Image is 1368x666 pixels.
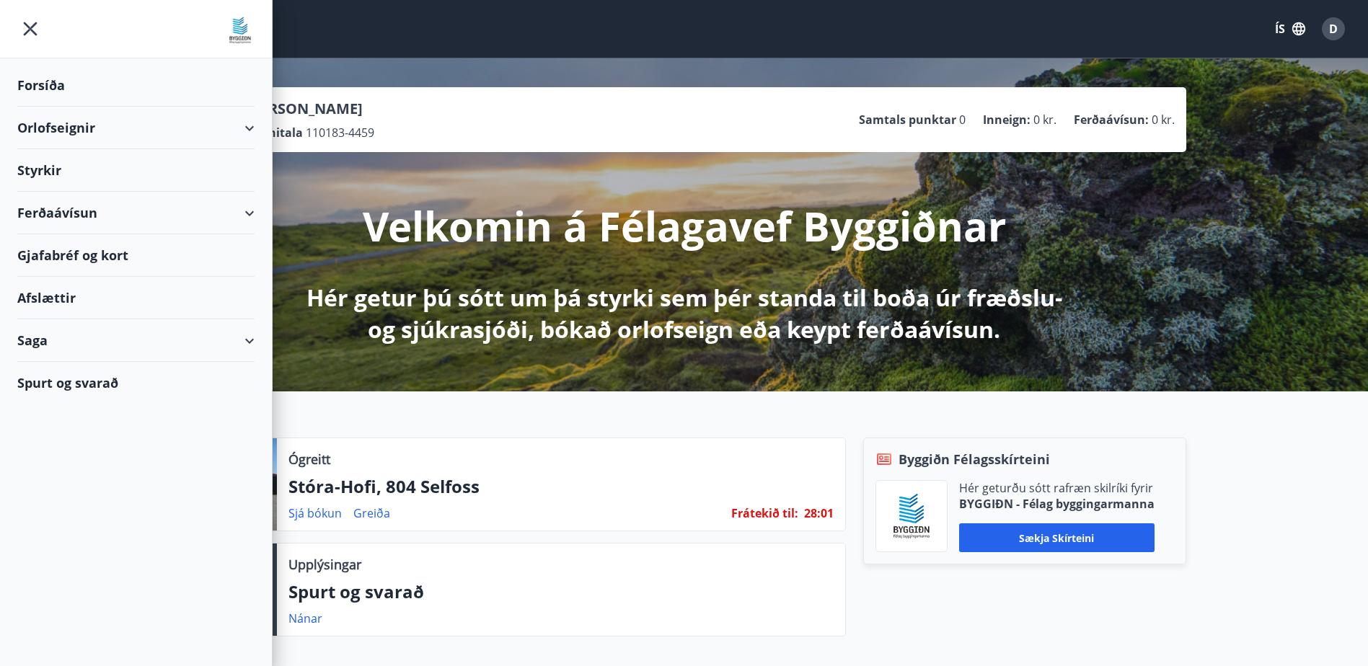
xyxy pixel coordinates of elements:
span: 01 [821,505,834,521]
img: BKlGVmlTW1Qrz68WFGMFQUcXHWdQd7yePWMkvn3i.png [887,492,936,541]
span: 0 kr. [1033,112,1056,128]
p: Hér geturðu sótt rafræn skilríki fyrir [959,480,1155,496]
span: Frátekið til : [731,505,798,521]
p: Samtals punktar [859,112,956,128]
span: 110183-4459 [306,125,374,141]
p: [PERSON_NAME] [246,99,374,119]
span: 28 : [804,505,821,521]
p: BYGGIÐN - Félag byggingarmanna [959,496,1155,512]
span: Byggiðn Félagsskírteini [899,450,1050,469]
div: Afslættir [17,277,255,319]
div: Forsíða [17,64,255,107]
p: Kennitala [246,125,303,141]
div: Styrkir [17,149,255,192]
div: Orlofseignir [17,107,255,149]
button: menu [17,16,43,42]
p: Ferðaávísun : [1074,112,1149,128]
div: Ferðaávísun [17,192,255,234]
p: Velkomin á Félagavef Byggiðnar [363,198,1006,253]
p: Inneign : [983,112,1031,128]
span: 0 kr. [1152,112,1175,128]
p: Spurt og svarað [288,580,834,604]
p: Stóra-Hofi, 804 Selfoss [288,474,834,499]
span: 0 [959,112,966,128]
img: union_logo [226,16,255,45]
p: Upplýsingar [288,555,361,574]
a: Nánar [288,610,322,626]
a: Greiða [353,505,390,521]
span: D [1329,21,1338,37]
a: Sjá bókun [288,505,342,521]
div: Gjafabréf og kort [17,234,255,277]
p: Hér getur þú sótt um þá styrki sem þér standa til boða úr fræðslu- og sjúkrasjóði, bókað orlofsei... [304,282,1065,345]
p: Ógreitt [288,450,330,469]
button: Sækja skírteini [959,523,1155,552]
div: Spurt og svarað [17,362,255,404]
button: ÍS [1267,16,1313,42]
button: D [1316,12,1351,46]
div: Saga [17,319,255,362]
